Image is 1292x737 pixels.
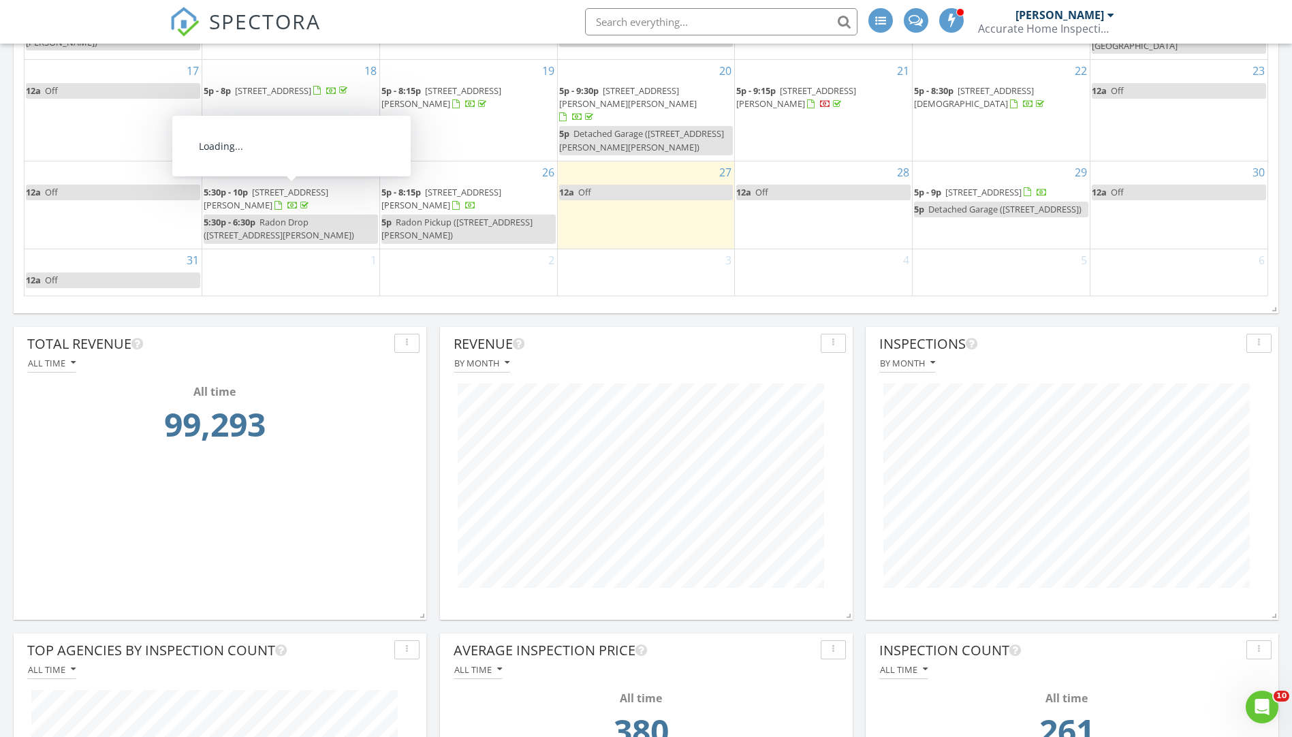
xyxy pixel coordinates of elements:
[914,186,1047,198] a: 5p - 9p [STREET_ADDRESS]
[458,690,824,706] div: All time
[379,249,557,295] td: Go to September 2, 2025
[184,60,202,82] a: Go to August 17, 2025
[1015,8,1104,22] div: [PERSON_NAME]
[557,249,735,295] td: Go to September 3, 2025
[379,161,557,249] td: Go to August 26, 2025
[204,216,255,228] span: 5:30p - 6:30p
[381,84,501,110] a: 5p - 8:15p [STREET_ADDRESS][PERSON_NAME]
[27,334,389,354] div: Total Revenue
[381,216,533,241] span: Radon Pickup ([STREET_ADDRESS][PERSON_NAME])
[1090,161,1267,249] td: Go to August 30, 2025
[1072,161,1090,183] a: Go to August 29, 2025
[381,185,556,214] a: 5p - 8:15p [STREET_ADDRESS][PERSON_NAME]
[879,354,936,373] button: By month
[184,161,202,183] a: Go to August 24, 2025
[368,249,379,271] a: Go to September 1, 2025
[880,665,928,674] div: All time
[1092,186,1107,198] span: 12a
[27,354,76,373] button: All time
[27,661,76,679] button: All time
[209,7,321,35] span: SPECTORA
[557,161,735,249] td: Go to August 27, 2025
[26,84,41,97] span: 12a
[913,161,1090,249] td: Go to August 29, 2025
[755,186,768,198] span: Off
[381,83,556,112] a: 5p - 8:15p [STREET_ADDRESS][PERSON_NAME]
[45,84,58,97] span: Off
[454,640,815,661] div: Average Inspection Price
[539,161,557,183] a: Go to August 26, 2025
[26,186,41,198] span: 12a
[546,249,557,271] a: Go to September 2, 2025
[559,127,724,153] span: Detached Garage ([STREET_ADDRESS][PERSON_NAME][PERSON_NAME])
[204,216,354,241] span: Radon Drop ([STREET_ADDRESS][PERSON_NAME])
[454,665,502,674] div: All time
[170,18,321,47] a: SPECTORA
[894,161,912,183] a: Go to August 28, 2025
[736,84,776,97] span: 5p - 9:15p
[914,185,1088,201] a: 5p - 9p [STREET_ADDRESS]
[914,83,1088,112] a: 5p - 8:30p [STREET_ADDRESS][DEMOGRAPHIC_DATA]
[539,60,557,82] a: Go to August 19, 2025
[585,8,857,35] input: Search everything...
[379,59,557,161] td: Go to August 19, 2025
[945,186,1022,198] span: [STREET_ADDRESS]
[28,665,76,674] div: All time
[900,249,912,271] a: Go to September 4, 2025
[736,186,751,198] span: 12a
[557,59,735,161] td: Go to August 20, 2025
[559,127,569,140] span: 5p
[883,690,1250,706] div: All time
[559,84,599,97] span: 5p - 9:30p
[381,186,501,211] a: 5p - 8:15p [STREET_ADDRESS][PERSON_NAME]
[735,161,913,249] td: Go to August 28, 2025
[894,60,912,82] a: Go to August 21, 2025
[928,203,1082,215] span: Detached Garage ([STREET_ADDRESS])
[914,203,924,215] span: 5p
[202,161,380,249] td: Go to August 25, 2025
[879,661,928,679] button: All time
[716,60,734,82] a: Go to August 20, 2025
[1078,249,1090,271] a: Go to September 5, 2025
[914,84,954,97] span: 5p - 8:30p
[202,249,380,295] td: Go to September 1, 2025
[170,7,200,37] img: The Best Home Inspection Software - Spectora
[31,400,398,457] td: 99292.73
[559,83,734,126] a: 5p - 9:30p [STREET_ADDRESS][PERSON_NAME][PERSON_NAME]
[880,358,935,368] div: By month
[1090,59,1267,161] td: Go to August 23, 2025
[716,161,734,183] a: Go to August 27, 2025
[28,358,76,368] div: All time
[204,186,328,211] span: [STREET_ADDRESS][PERSON_NAME]
[25,249,202,295] td: Go to August 31, 2025
[1246,691,1278,723] iframe: Intercom live chat
[1111,186,1124,198] span: Off
[559,84,697,110] span: [STREET_ADDRESS][PERSON_NAME][PERSON_NAME]
[1274,691,1289,702] span: 10
[1072,60,1090,82] a: Go to August 22, 2025
[914,84,1047,110] a: 5p - 8:30p [STREET_ADDRESS][DEMOGRAPHIC_DATA]
[913,249,1090,295] td: Go to September 5, 2025
[204,84,350,97] a: 5p - 8p [STREET_ADDRESS]
[913,59,1090,161] td: Go to August 22, 2025
[362,60,379,82] a: Go to August 18, 2025
[914,186,941,198] span: 5p - 9p
[736,84,856,110] span: [STREET_ADDRESS][PERSON_NAME]
[578,186,591,198] span: Off
[381,186,421,198] span: 5p - 8:15p
[25,161,202,249] td: Go to August 24, 2025
[454,661,503,679] button: All time
[559,186,574,198] span: 12a
[27,640,389,661] div: Top Agencies by Inspection Count
[914,84,1034,110] span: [STREET_ADDRESS][DEMOGRAPHIC_DATA]
[362,161,379,183] a: Go to August 25, 2025
[454,334,815,354] div: Revenue
[204,186,248,198] span: 5:30p - 10p
[978,22,1114,35] div: Accurate Home Inspection LLC
[31,383,398,400] div: All time
[454,354,510,373] button: By month
[1111,84,1124,97] span: Off
[381,216,392,228] span: 5p
[723,249,734,271] a: Go to September 3, 2025
[204,185,378,214] a: 5:30p - 10p [STREET_ADDRESS][PERSON_NAME]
